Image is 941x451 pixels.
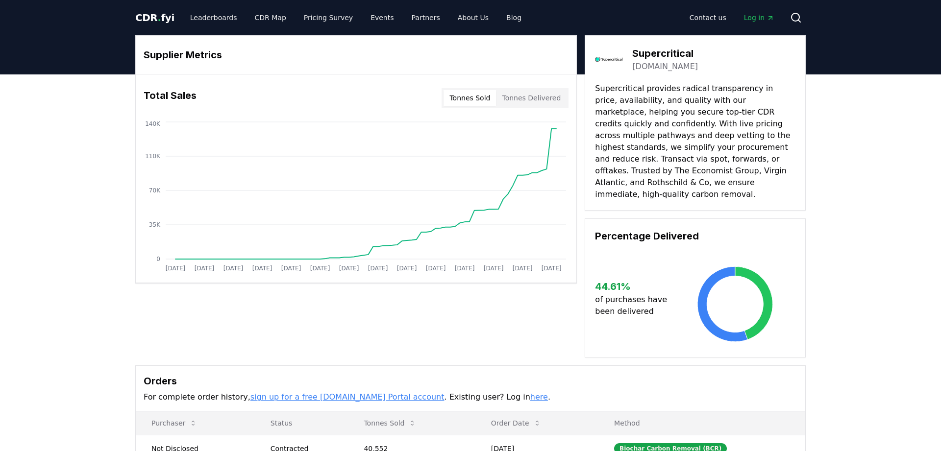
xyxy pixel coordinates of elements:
[483,413,549,433] button: Order Date
[310,265,330,272] tspan: [DATE]
[530,392,548,402] a: here
[736,9,782,26] a: Log in
[250,392,445,402] a: sign up for a free [DOMAIN_NAME] Portal account
[404,9,448,26] a: Partners
[513,265,533,272] tspan: [DATE]
[281,265,301,272] tspan: [DATE]
[426,265,446,272] tspan: [DATE]
[455,265,475,272] tspan: [DATE]
[296,9,361,26] a: Pricing Survey
[339,265,359,272] tspan: [DATE]
[595,83,795,200] p: Supercritical provides radical transparency in price, availability, and quality with our marketpl...
[149,187,161,194] tspan: 70K
[158,12,161,24] span: .
[144,374,797,388] h3: Orders
[606,418,797,428] p: Method
[444,90,496,106] button: Tonnes Sold
[595,229,795,243] h3: Percentage Delivered
[156,256,160,262] tspan: 0
[166,265,186,272] tspan: [DATE]
[182,9,245,26] a: Leaderboards
[368,265,388,272] tspan: [DATE]
[450,9,496,26] a: About Us
[632,46,698,61] h3: Supercritical
[144,413,205,433] button: Purchaser
[144,47,569,62] h3: Supplier Metrics
[498,9,529,26] a: Blog
[744,13,774,23] span: Log in
[263,418,341,428] p: Status
[595,46,622,73] img: Supercritical-logo
[682,9,734,26] a: Contact us
[149,221,161,228] tspan: 35K
[135,12,174,24] span: CDR fyi
[144,88,197,108] h3: Total Sales
[595,279,675,294] h3: 44.61 %
[223,265,244,272] tspan: [DATE]
[145,120,161,127] tspan: 140K
[595,294,675,317] p: of purchases have been delivered
[682,9,782,26] nav: Main
[484,265,504,272] tspan: [DATE]
[496,90,567,106] button: Tonnes Delivered
[195,265,215,272] tspan: [DATE]
[135,11,174,24] a: CDR.fyi
[247,9,294,26] a: CDR Map
[542,265,562,272] tspan: [DATE]
[356,413,424,433] button: Tonnes Sold
[632,61,698,72] a: [DOMAIN_NAME]
[363,9,401,26] a: Events
[144,391,797,403] p: For complete order history, . Existing user? Log in .
[252,265,272,272] tspan: [DATE]
[182,9,529,26] nav: Main
[145,153,161,160] tspan: 110K
[397,265,417,272] tspan: [DATE]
